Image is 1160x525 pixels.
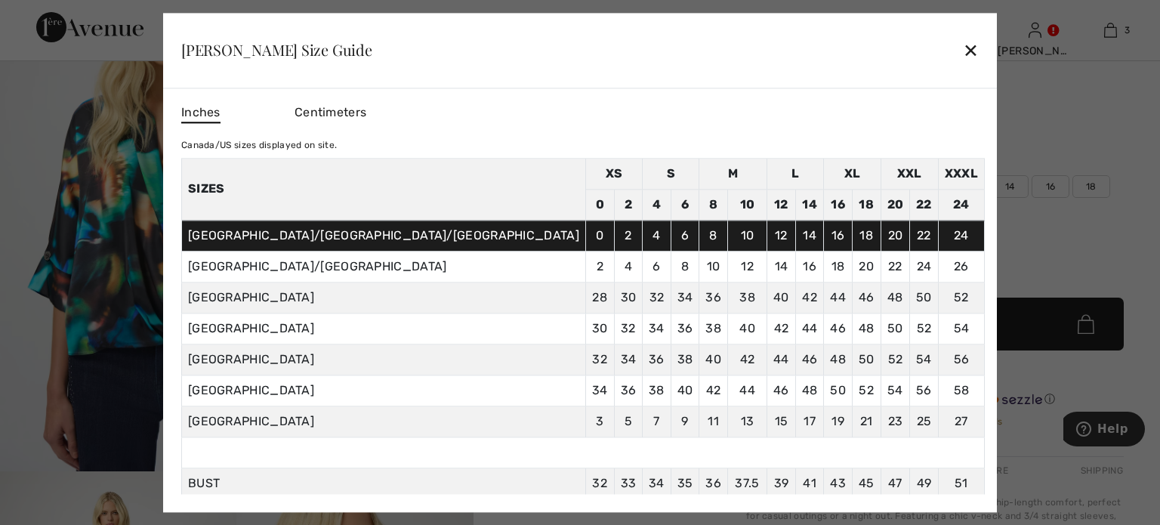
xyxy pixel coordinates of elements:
td: 46 [824,313,853,344]
td: 9 [671,406,699,437]
td: 42 [699,375,728,406]
td: 16 [824,220,853,251]
td: 44 [727,375,767,406]
td: 16 [795,251,824,282]
span: 35 [677,476,693,490]
td: 32 [585,344,614,375]
td: 22 [881,251,910,282]
td: 0 [585,189,614,220]
td: 38 [699,313,728,344]
td: 2 [614,220,643,251]
td: 0 [585,220,614,251]
td: [GEOGRAPHIC_DATA] [181,313,585,344]
td: BUST [181,468,585,499]
div: Canada/US sizes displayed on site. [181,138,985,152]
td: 18 [824,251,853,282]
td: 5 [614,406,643,437]
td: 46 [767,375,796,406]
td: 54 [881,375,910,406]
td: 4 [643,220,671,251]
td: [GEOGRAPHIC_DATA] [181,344,585,375]
td: 52 [852,375,881,406]
td: 40 [699,344,728,375]
td: 10 [699,251,728,282]
td: 56 [910,375,939,406]
td: 24 [938,220,984,251]
td: 40 [727,313,767,344]
td: 16 [824,189,853,220]
td: 19 [824,406,853,437]
td: 6 [671,220,699,251]
span: 45 [859,476,875,490]
td: 52 [938,282,984,313]
td: M [699,158,767,189]
td: 48 [824,344,853,375]
td: 15 [767,406,796,437]
td: 14 [795,220,824,251]
td: 32 [614,313,643,344]
td: 20 [852,251,881,282]
td: 36 [671,313,699,344]
td: 46 [795,344,824,375]
td: 7 [643,406,671,437]
div: [PERSON_NAME] Size Guide [181,42,372,57]
td: 50 [881,313,910,344]
td: 13 [727,406,767,437]
td: 27 [938,406,984,437]
span: 41 [803,476,816,490]
td: 46 [852,282,881,313]
span: 33 [621,476,637,490]
td: 38 [671,344,699,375]
span: Inches [181,103,221,123]
td: 36 [699,282,728,313]
td: 10 [727,189,767,220]
td: 34 [671,282,699,313]
td: [GEOGRAPHIC_DATA]/[GEOGRAPHIC_DATA] [181,251,585,282]
td: 14 [767,251,796,282]
td: 30 [585,313,614,344]
td: 40 [671,375,699,406]
td: 25 [910,406,939,437]
span: 32 [592,476,607,490]
td: 18 [852,189,881,220]
td: 8 [671,251,699,282]
span: 49 [917,476,932,490]
span: 43 [830,476,846,490]
td: 42 [767,313,796,344]
td: 2 [614,189,643,220]
td: 34 [643,313,671,344]
td: S [643,158,699,189]
span: Help [34,11,65,24]
td: 26 [938,251,984,282]
td: [GEOGRAPHIC_DATA] [181,406,585,437]
td: 3 [585,406,614,437]
td: 12 [727,251,767,282]
td: 20 [881,220,910,251]
td: 36 [643,344,671,375]
span: 47 [888,476,902,490]
td: 42 [795,282,824,313]
td: 42 [727,344,767,375]
td: 38 [727,282,767,313]
td: 4 [614,251,643,282]
td: 4 [643,189,671,220]
td: XS [585,158,642,189]
td: 52 [881,344,910,375]
td: 2 [585,251,614,282]
td: 50 [824,375,853,406]
td: 58 [938,375,984,406]
td: 6 [671,189,699,220]
td: [GEOGRAPHIC_DATA]/[GEOGRAPHIC_DATA]/[GEOGRAPHIC_DATA] [181,220,585,251]
td: 48 [795,375,824,406]
span: 36 [705,476,721,490]
td: 10 [727,220,767,251]
td: 34 [585,375,614,406]
td: 48 [881,282,910,313]
td: 30 [614,282,643,313]
td: 28 [585,282,614,313]
span: 37.5 [735,476,759,490]
th: Sizes [181,158,585,220]
span: Centimeters [295,105,366,119]
td: [GEOGRAPHIC_DATA] [181,375,585,406]
td: 22 [910,220,939,251]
